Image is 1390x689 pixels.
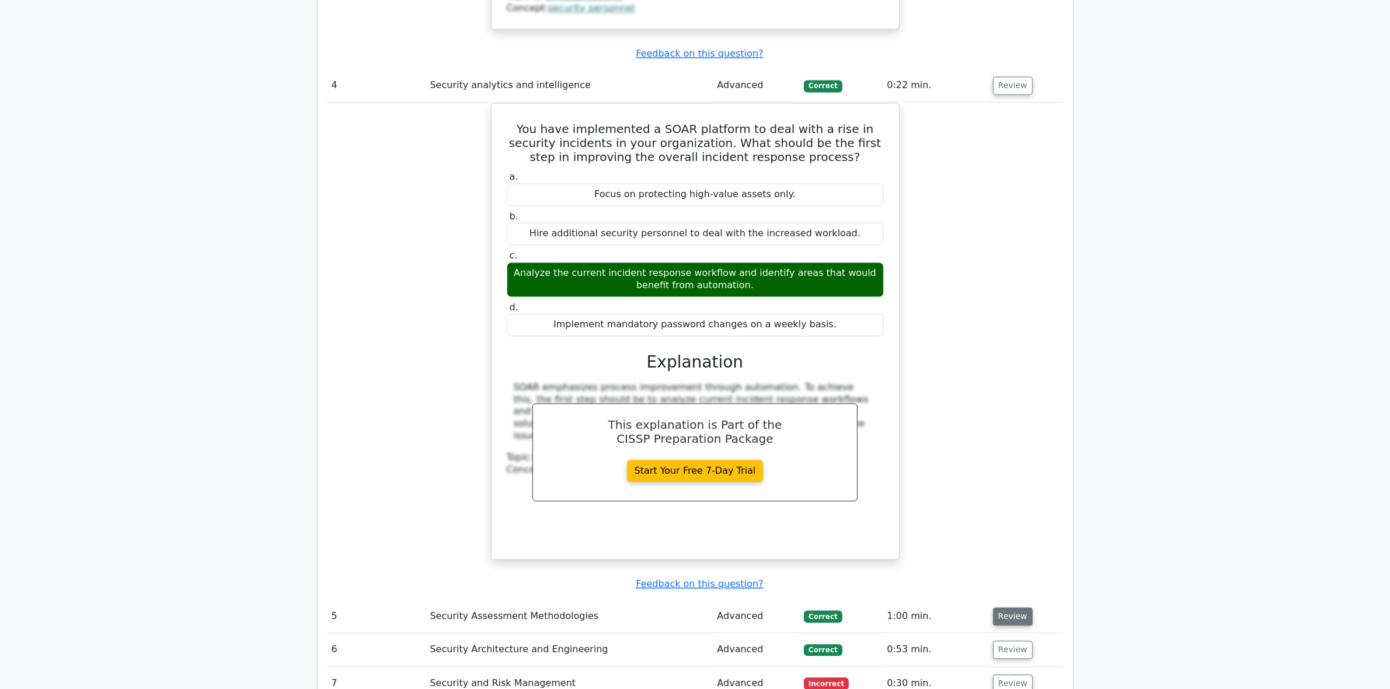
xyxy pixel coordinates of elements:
div: Implement mandatory password changes on a weekly basis. [507,313,884,336]
span: Incorrect [804,677,849,689]
h5: You have implemented a SOAR platform to deal with a rise in security incidents in your organizati... [506,122,885,164]
button: Review [993,641,1033,659]
a: Feedback on this question? [636,578,763,589]
td: 4 [327,69,426,102]
td: Advanced [712,69,799,102]
span: c. [510,250,518,261]
button: Review [993,607,1033,625]
div: Hire additional security personnel to deal with the increased workload. [507,222,884,245]
td: Advanced [712,600,799,633]
a: Feedback on this question? [636,48,763,59]
td: Security Architecture and Engineering [426,633,713,666]
td: Security Assessment Methodologies [426,600,713,633]
td: 5 [327,600,426,633]
td: 0:53 min. [882,633,988,666]
div: Focus on protecting high-value assets only. [507,183,884,206]
div: Analyze the current incident response workflow and identify areas that would benefit from automat... [507,262,884,297]
div: Concept: [507,464,884,476]
span: d. [510,302,518,313]
span: Correct [804,610,842,622]
div: Topic: [507,452,884,464]
span: Correct [804,644,842,656]
td: 0:22 min. [882,69,988,102]
div: Concept: [507,2,884,15]
span: b. [510,211,518,222]
div: SOAR emphasizes process improvement through automation. To achieve this, the first step should be... [514,382,877,442]
h3: Explanation [514,352,877,372]
td: 1:00 min. [882,600,988,633]
td: 6 [327,633,426,666]
span: a. [510,171,518,182]
a: Start Your Free 7-Day Trial [627,460,764,482]
td: Security analytics and intelligence [426,69,713,102]
span: Correct [804,80,842,92]
td: Advanced [712,633,799,666]
a: security personnel [548,2,635,13]
button: Review [993,76,1033,95]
